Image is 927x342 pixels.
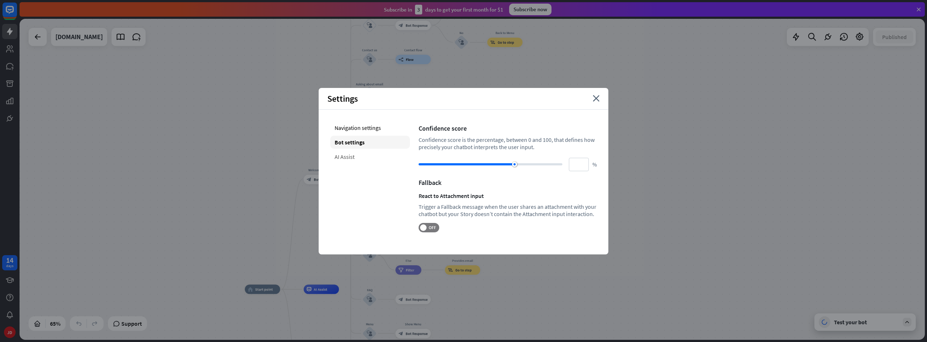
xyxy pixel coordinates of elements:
div: No [447,30,475,35]
span: Go to step [498,40,514,45]
span: Go to step [455,267,472,272]
i: block_user_input [458,39,464,45]
div: Show Menu [392,322,434,326]
span: OFF [427,225,438,231]
span: Settings [327,93,358,104]
span: % [592,161,597,168]
div: Bot settings [330,136,410,149]
i: block_user_input [367,296,373,302]
div: React to Attachment input [419,192,597,199]
div: JD [4,326,16,338]
div: Menu [356,322,384,326]
div: Back to Menu [484,30,526,35]
div: FAQ [356,287,384,292]
i: block_user_input [367,22,373,28]
span: Bot Response [406,331,428,336]
span: Filter [406,267,414,272]
div: Subscribe now [509,4,551,15]
div: Confidence score is the percentage, between 0 and 100, that defines how precisely your chatbot in... [419,136,597,151]
div: 3 [415,5,422,14]
div: 14 [6,257,13,263]
a: 14 days [2,255,17,270]
i: close [593,95,600,102]
span: Bot Response [406,297,428,301]
div: Welcome message [300,168,343,172]
i: block_bot_response [399,297,403,301]
i: home_2 [248,287,253,292]
div: Contact us [356,47,384,52]
div: Test your bot [834,318,899,326]
i: block_goto [490,40,495,45]
i: block_bot_response [399,23,403,28]
i: block_user_input [367,252,373,258]
div: Fallback [419,178,597,187]
div: Trigger a Fallback message when the user shares an attachment with your chatbot but your Story do... [419,203,597,218]
div: Provides email [441,258,484,263]
i: block_bot_response [307,177,311,182]
div: Subscribe in days to get your first month for $1 [384,5,503,14]
div: days [6,263,13,269]
span: AI Assist [314,287,327,292]
span: Flow [406,57,414,62]
div: disabilityrightsnc.org [55,28,103,46]
div: Asking about email [356,82,384,86]
button: Published [876,30,913,43]
div: 65% [48,318,63,329]
span: Bot Response [314,177,336,182]
div: AI Assist [330,150,410,163]
div: Navigation settings [330,121,410,134]
button: Open LiveChat chat widget [6,3,28,25]
i: block_user_input [367,56,373,62]
i: block_bot_response [399,331,403,336]
i: block_goto [448,267,453,272]
div: Confidence score [419,124,597,132]
i: builder_tree [399,57,404,62]
i: block_user_input [367,330,373,336]
div: Contact flow [392,47,434,52]
span: Support [121,318,142,329]
i: filter [399,267,404,272]
div: Else [392,258,425,263]
span: Bot Response [406,23,428,28]
span: Start point [255,287,273,292]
